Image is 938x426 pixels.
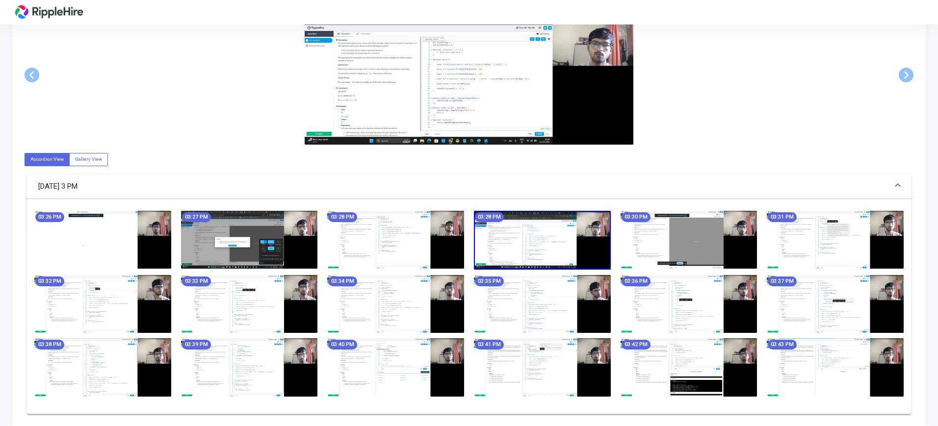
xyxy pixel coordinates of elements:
[621,275,757,333] img: screenshot-1756893981807.jpeg
[181,275,318,333] img: screenshot-1756893801738.jpeg
[12,2,86,22] img: logo
[767,211,904,269] img: screenshot-1756893681678.jpeg
[305,5,633,145] img: screenshot-1756893517311.jpeg
[35,212,64,222] mat-chip: 03:26 PM
[34,338,171,396] img: screenshot-1756894101794.jpeg
[181,211,318,269] img: screenshot-1756893451949.jpeg
[328,212,357,222] mat-chip: 03:28 PM
[475,212,504,222] mat-chip: 03:28 PM
[621,211,757,269] img: screenshot-1756893621784.jpeg
[621,338,757,396] img: screenshot-1756894341802.jpeg
[26,175,912,199] mat-expansion-panel-header: [DATE] 3 PM
[767,338,904,396] img: screenshot-1756894401778.jpeg
[475,276,504,286] mat-chip: 03:35 PM
[182,212,211,222] mat-chip: 03:27 PM
[181,338,318,396] img: screenshot-1756894161775.jpeg
[768,212,797,222] mat-chip: 03:31 PM
[768,340,797,350] mat-chip: 03:43 PM
[327,211,464,269] img: screenshot-1756893511967.jpeg
[328,340,357,350] mat-chip: 03:40 PM
[35,276,64,286] mat-chip: 03:32 PM
[474,211,611,270] img: screenshot-1756893517311.jpeg
[35,340,64,350] mat-chip: 03:38 PM
[622,212,651,222] mat-chip: 03:30 PM
[34,211,171,269] img: screenshot-1756893391855.jpeg
[474,275,611,333] img: screenshot-1756893921795.jpeg
[26,199,912,414] div: [DATE] 3 PM
[622,340,651,350] mat-chip: 03:42 PM
[327,338,464,396] img: screenshot-1756894221858.jpeg
[474,338,611,396] img: screenshot-1756894281790.jpeg
[622,276,651,286] mat-chip: 03:36 PM
[182,276,211,286] mat-chip: 03:33 PM
[182,340,211,350] mat-chip: 03:39 PM
[475,340,504,350] mat-chip: 03:41 PM
[25,153,70,166] label: Accordion View
[69,153,108,166] label: Gallery View
[327,275,464,333] img: screenshot-1756893861798.jpeg
[767,275,904,333] img: screenshot-1756894041780.jpeg
[34,275,171,333] img: screenshot-1756893741789.jpeg
[328,276,357,286] mat-chip: 03:34 PM
[38,181,888,192] mat-panel-title: [DATE] 3 PM
[768,276,797,286] mat-chip: 03:37 PM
